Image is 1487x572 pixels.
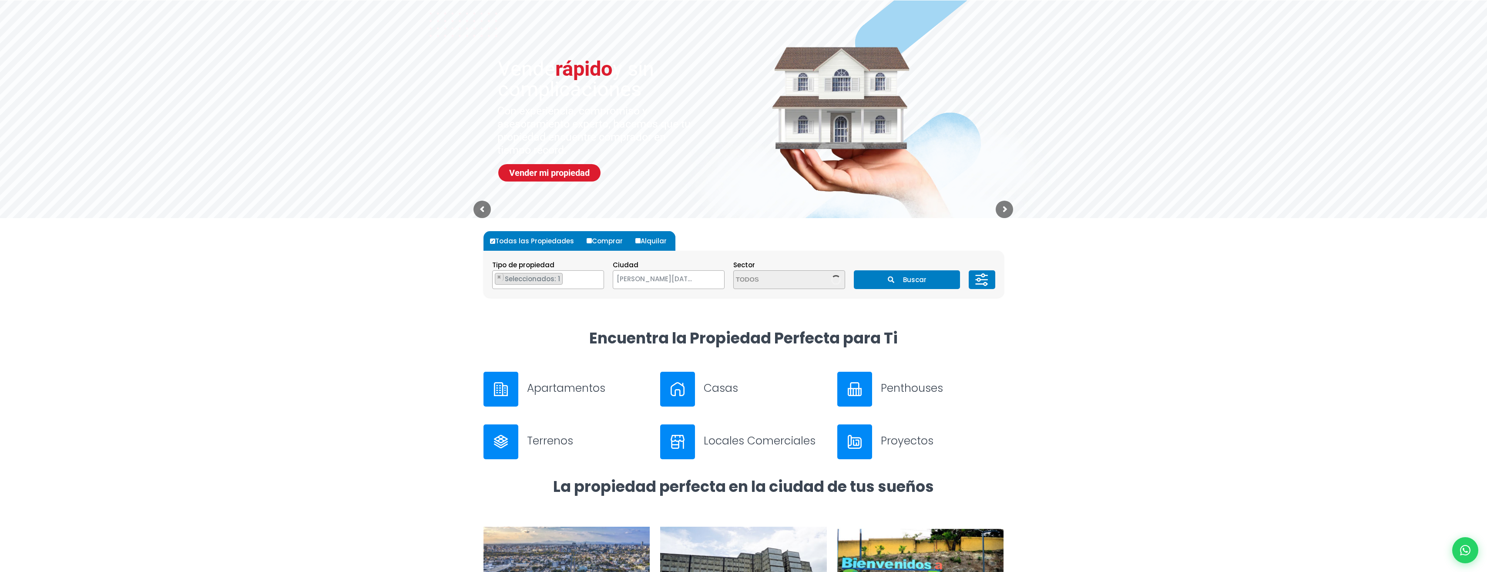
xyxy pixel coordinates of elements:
[734,271,818,289] textarea: Search
[488,231,583,251] label: Todas las Propiedades
[613,273,702,285] span: SANTO DOMINGO DE GUZMÁN
[704,433,827,448] h3: Locales Comerciales
[527,433,650,448] h3: Terrenos
[594,273,599,281] span: ×
[504,274,562,283] span: Seleccionados: 1
[881,380,1004,396] h3: Penthouses
[837,424,1004,459] a: Proyectos
[702,273,715,287] button: Remove all items
[498,164,601,182] a: Vender mi propiedad
[613,260,638,269] span: Ciudad
[854,270,960,289] button: Buscar
[584,231,631,251] label: Comprar
[493,271,497,289] textarea: Search
[594,273,599,282] button: Remove all items
[881,433,1004,448] h3: Proyectos
[555,57,613,81] span: rápido
[495,273,563,285] li: APARTAMENTO
[711,276,715,284] span: ×
[587,238,592,243] input: Comprar
[837,372,1004,407] a: Penthouses
[495,273,503,281] button: Remove item
[660,372,827,407] a: Casas
[589,327,898,349] strong: Encuentra la Propiedad Perfecta para Ti
[497,273,501,281] span: ×
[492,260,554,269] span: Tipo de propiedad
[635,238,641,243] input: Alquilar
[490,239,495,244] input: Todas las Propiedades
[633,231,675,251] label: Alquilar
[483,372,650,407] a: Apartamentos
[704,380,827,396] h3: Casas
[483,424,650,459] a: Terrenos
[527,380,650,396] h3: Apartamentos
[553,476,934,497] strong: La propiedad perfecta en la ciudad de tus sueños
[498,58,715,99] sr7-txt: Vende y sin complicaciones
[613,270,725,289] span: SANTO DOMINGO DE GUZMÁN
[497,104,697,157] sr7-txt: Con experiencia, compromiso y asesoramiento experto, hacemos que tu propiedad encuentre comprador...
[660,424,827,459] a: Locales Comerciales
[733,260,755,269] span: Sector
